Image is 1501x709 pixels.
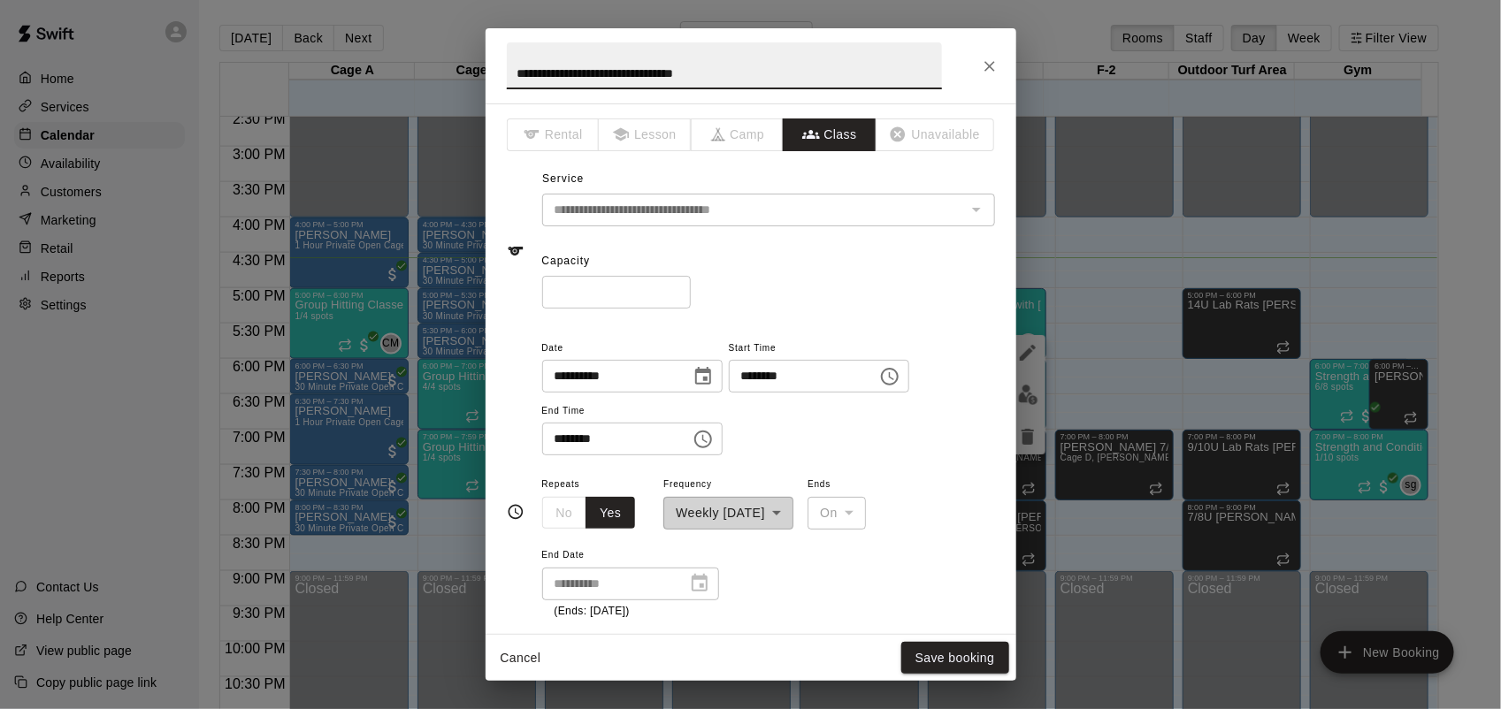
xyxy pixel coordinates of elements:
[555,603,707,621] p: (Ends: [DATE])
[974,50,1006,82] button: Close
[542,337,723,361] span: Date
[542,473,650,497] span: Repeats
[507,503,525,521] svg: Timing
[542,400,723,423] span: End Time
[783,118,876,151] button: Class
[507,118,600,151] span: The type of an existing booking cannot be changed
[542,255,591,267] span: Capacity
[808,497,866,530] div: On
[685,359,721,394] button: Choose date, selected date is Sep 10, 2025
[808,473,866,497] span: Ends
[542,497,636,530] div: outlined button group
[542,172,584,185] span: Service
[729,337,909,361] span: Start Time
[599,118,692,151] span: The type of an existing booking cannot be changed
[542,194,995,226] div: The service of an existing booking cannot be changed
[901,642,1009,675] button: Save booking
[663,473,793,497] span: Frequency
[872,359,907,394] button: Choose time, selected time is 5:00 PM
[542,544,719,568] span: End Date
[493,642,549,675] button: Cancel
[507,242,525,260] svg: Service
[685,422,721,457] button: Choose time, selected time is 6:00 PM
[692,118,785,151] span: The type of an existing booking cannot be changed
[586,497,635,530] button: Yes
[877,118,995,151] span: The type of an existing booking cannot be changed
